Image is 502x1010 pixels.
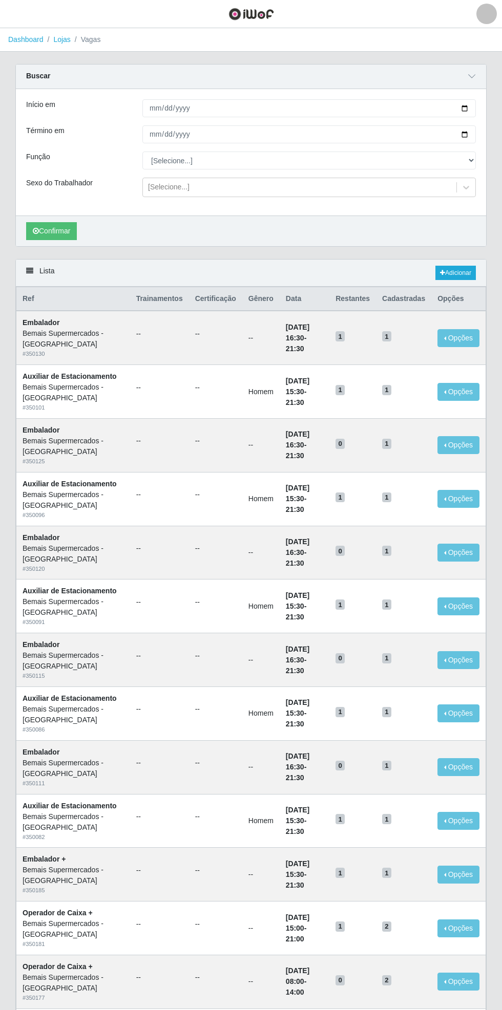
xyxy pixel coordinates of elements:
button: Opções [437,919,479,937]
div: Bemais Supermercados - [GEOGRAPHIC_DATA] [23,704,124,725]
a: Adicionar [435,266,476,280]
td: -- [242,526,280,579]
span: 0 [336,653,345,663]
span: 1 [382,707,391,717]
span: 1 [382,599,391,610]
time: [DATE] 16:30 [286,430,309,449]
label: Função [26,152,50,162]
time: [DATE] 15:30 [286,377,309,396]
span: 2 [382,921,391,932]
td: -- [242,848,280,901]
strong: - [286,484,309,513]
span: 1 [382,546,391,556]
ul: -- [136,329,183,339]
strong: - [286,323,309,353]
span: 0 [336,761,345,771]
strong: Embalador [23,426,59,434]
span: 1 [336,331,345,341]
ul: -- [136,436,183,446]
div: Bemais Supermercados - [GEOGRAPHIC_DATA] [23,918,124,940]
span: 0 [336,546,345,556]
th: Gênero [242,287,280,311]
label: Término em [26,125,65,136]
ul: -- [195,758,236,768]
time: [DATE] 16:30 [286,538,309,556]
ul: -- [195,865,236,876]
button: Opções [437,597,479,615]
ul: -- [195,382,236,393]
div: Bemais Supermercados - [GEOGRAPHIC_DATA] [23,382,124,403]
span: 1 [336,814,345,824]
ul: -- [136,651,183,661]
input: 00/00/0000 [142,99,476,117]
time: [DATE] 08:00 [286,966,309,985]
time: [DATE] 15:30 [286,591,309,610]
strong: - [286,859,309,889]
div: # 350120 [23,565,124,573]
ul: -- [195,543,236,554]
time: 21:30 [286,667,304,675]
ul: -- [195,329,236,339]
time: 21:30 [286,773,304,782]
button: Opções [437,973,479,991]
span: 1 [382,439,391,449]
div: Bemais Supermercados - [GEOGRAPHIC_DATA] [23,758,124,779]
time: [DATE] 16:30 [286,752,309,771]
button: Opções [437,544,479,562]
ul: -- [195,919,236,930]
strong: Auxiliar de Estacionamento [23,802,117,810]
span: 0 [336,439,345,449]
span: 1 [336,492,345,503]
ul: -- [195,704,236,715]
span: 0 [336,975,345,985]
ul: -- [136,382,183,393]
strong: Auxiliar de Estacionamento [23,694,117,702]
strong: - [286,913,309,943]
span: 1 [382,331,391,341]
td: Homem [242,365,280,419]
time: 21:30 [286,505,304,513]
time: 21:30 [286,720,304,728]
strong: Embalador [23,318,59,327]
ul: -- [195,972,236,983]
div: Bemais Supermercados - [GEOGRAPHIC_DATA] [23,650,124,672]
span: 1 [336,385,345,395]
time: 21:30 [286,345,304,353]
div: # 350101 [23,403,124,412]
td: -- [242,633,280,687]
button: Opções [437,758,479,776]
span: 1 [336,707,345,717]
span: 1 [382,492,391,503]
time: 21:30 [286,881,304,889]
td: -- [242,901,280,955]
th: Cadastradas [376,287,431,311]
td: Homem [242,686,280,740]
button: Opções [437,812,479,830]
div: Bemais Supermercados - [GEOGRAPHIC_DATA] [23,543,124,565]
div: Bemais Supermercados - [GEOGRAPHIC_DATA] [23,596,124,618]
button: Opções [437,383,479,401]
time: [DATE] 15:30 [286,806,309,825]
strong: Operador de Caixa + [23,962,93,971]
div: # 350181 [23,940,124,949]
div: Bemais Supermercados - [GEOGRAPHIC_DATA] [23,328,124,350]
span: 2 [382,975,391,985]
time: 21:30 [286,398,304,406]
div: # 350096 [23,511,124,520]
span: 1 [382,868,391,878]
div: # 350115 [23,672,124,680]
td: -- [242,311,280,364]
ul: -- [195,436,236,446]
strong: - [286,752,309,782]
div: Bemais Supermercados - [GEOGRAPHIC_DATA] [23,972,124,994]
strong: - [286,645,309,675]
div: Bemais Supermercados - [GEOGRAPHIC_DATA] [23,436,124,457]
td: Homem [242,794,280,848]
ul: -- [195,811,236,822]
strong: - [286,966,309,996]
div: Lista [16,260,486,287]
div: Bemais Supermercados - [GEOGRAPHIC_DATA] [23,489,124,511]
time: [DATE] 16:30 [286,645,309,664]
strong: - [286,698,309,728]
strong: - [286,806,309,835]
